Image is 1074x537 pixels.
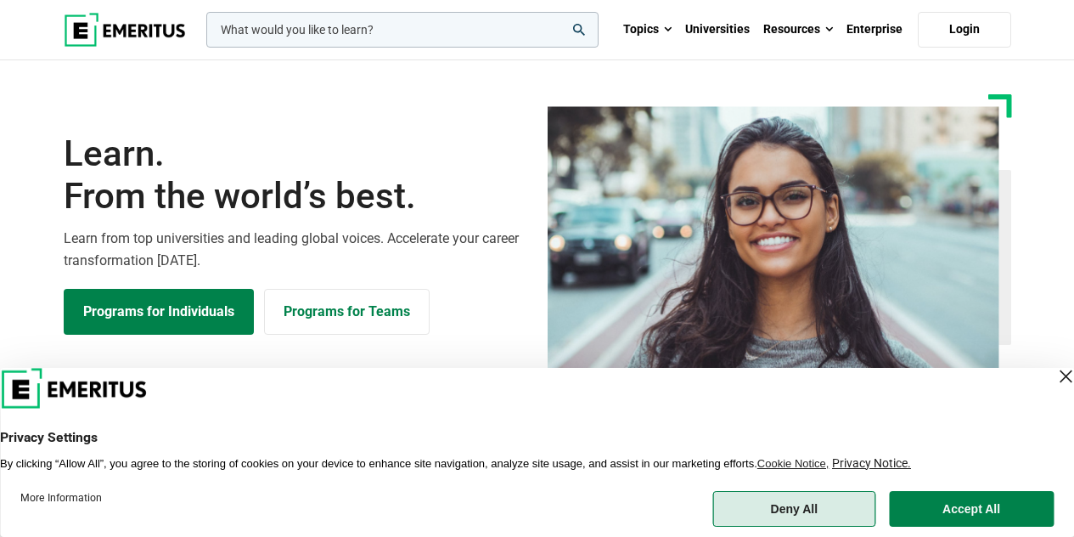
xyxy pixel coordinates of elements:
img: Learn from the world's best [548,106,999,373]
input: woocommerce-product-search-field-0 [206,12,599,48]
a: Explore Programs [64,289,254,335]
a: Login [918,12,1011,48]
p: Learn from top universities and leading global voices. Accelerate your career transformation [DATE]. [64,228,527,271]
span: From the world’s best. [64,175,527,218]
a: Explore for Business [264,289,430,335]
h1: Learn. [64,133,527,218]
